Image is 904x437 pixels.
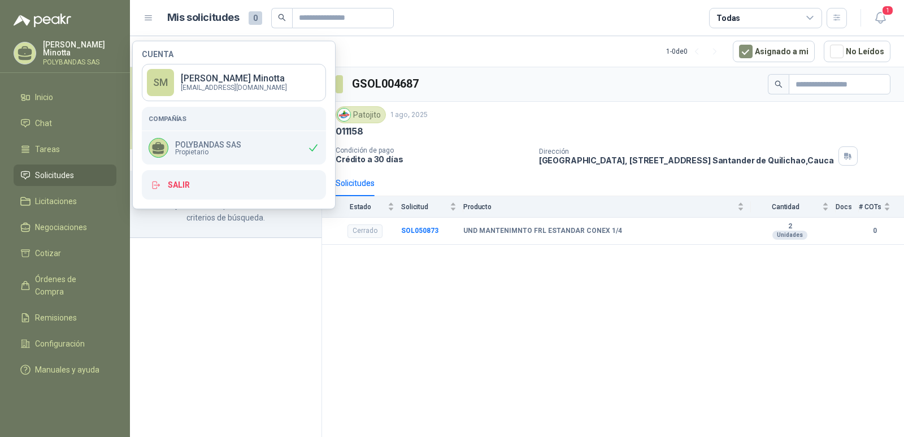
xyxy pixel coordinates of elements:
[43,41,116,57] p: [PERSON_NAME] Minotta
[181,84,287,91] p: [EMAIL_ADDRESS][DOMAIN_NAME]
[14,359,116,380] a: Manuales y ayuda
[716,12,740,24] div: Todas
[14,269,116,302] a: Órdenes de Compra
[824,41,890,62] button: No Leídos
[14,139,116,160] a: Tareas
[35,247,61,259] span: Cotizar
[14,217,116,238] a: Negociaciones
[144,199,308,224] p: No hay solicitudes que coincidan con tus criterios de búsqueda.
[35,117,52,129] span: Chat
[149,114,319,124] h5: Compañías
[43,59,116,66] p: POLYBANDAS SAS
[859,203,881,211] span: # COTs
[14,14,71,27] img: Logo peakr
[336,154,530,164] p: Crédito a 30 días
[859,226,890,236] b: 0
[249,11,262,25] span: 0
[772,231,807,240] div: Unidades
[142,131,326,165] div: POLYBANDAS SASPropietario
[751,203,820,211] span: Cantidad
[167,10,240,26] h1: Mis solicitudes
[401,227,438,235] a: SOL050873
[463,227,622,236] b: UND MANTENIMNTO FRL ESTANDAR CONEX 1/4
[463,196,751,217] th: Producto
[336,146,530,154] p: Condición de pago
[390,110,428,120] p: 1 ago, 2025
[278,14,286,21] span: search
[336,126,363,137] p: 011158
[401,196,463,217] th: Solicitud
[881,5,894,16] span: 1
[775,80,783,88] span: search
[14,333,116,354] a: Configuración
[336,177,375,189] div: Solicitudes
[35,273,106,298] span: Órdenes de Compra
[336,106,386,123] div: Patojito
[14,113,116,134] a: Chat
[35,364,99,376] span: Manuales y ayuda
[463,203,735,211] span: Producto
[751,222,829,231] b: 2
[347,224,383,238] div: Cerrado
[142,170,326,200] button: Salir
[35,91,53,103] span: Inicio
[870,8,890,28] button: 1
[14,165,116,186] a: Solicitudes
[35,338,85,350] span: Configuración
[751,196,836,217] th: Cantidad
[836,196,859,217] th: Docs
[539,148,834,155] p: Dirección
[35,195,77,207] span: Licitaciones
[142,50,326,58] h4: Cuenta
[401,203,447,211] span: Solicitud
[14,307,116,328] a: Remisiones
[539,155,834,165] p: [GEOGRAPHIC_DATA], [STREET_ADDRESS] Santander de Quilichao , Cauca
[181,74,287,83] p: [PERSON_NAME] Minotta
[352,75,420,93] h3: GSOL004687
[666,42,724,60] div: 1 - 0 de 0
[35,311,77,324] span: Remisiones
[147,69,174,96] div: SM
[35,143,60,155] span: Tareas
[859,196,904,217] th: # COTs
[733,41,815,62] button: Asignado a mi
[175,149,241,155] span: Propietario
[175,141,241,149] p: POLYBANDAS SAS
[142,64,326,101] a: SM[PERSON_NAME] Minotta[EMAIL_ADDRESS][DOMAIN_NAME]
[35,169,74,181] span: Solicitudes
[336,203,385,211] span: Estado
[14,191,116,212] a: Licitaciones
[14,243,116,264] a: Cotizar
[35,221,87,233] span: Negociaciones
[14,86,116,108] a: Inicio
[322,196,401,217] th: Estado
